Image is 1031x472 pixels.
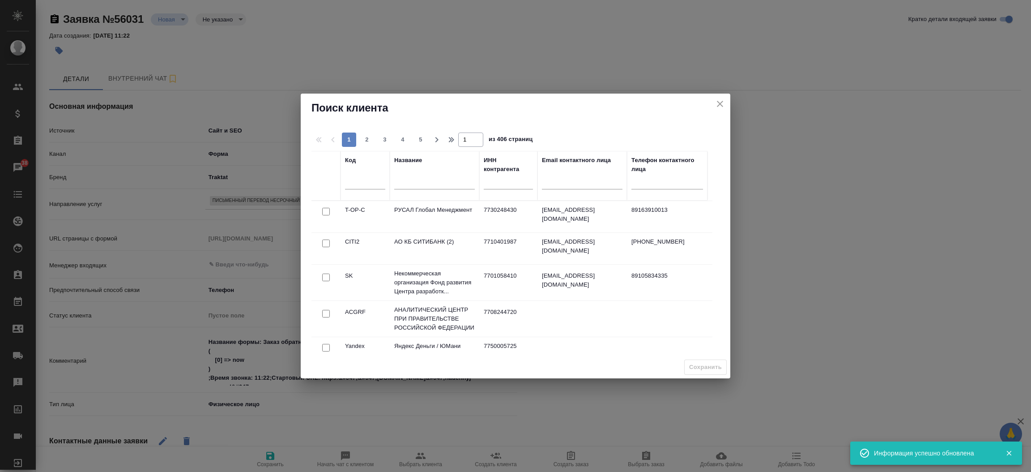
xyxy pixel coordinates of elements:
[542,271,622,289] p: [EMAIL_ADDRESS][DOMAIN_NAME]
[874,449,992,458] div: Информация успешно обновлена
[713,97,727,111] button: close
[484,156,533,174] div: ИНН контрагента
[479,267,537,298] td: 7701058410
[311,101,720,115] h2: Поиск клиента
[479,337,537,369] td: 7750005725
[413,133,428,147] button: 5
[394,237,475,246] p: АО КБ СИТИБАНК (2)
[345,156,356,165] div: Код
[542,156,611,165] div: Email контактного лица
[631,271,703,280] p: 89105834335
[341,201,390,232] td: T-OP-C
[542,237,622,255] p: [EMAIL_ADDRESS][DOMAIN_NAME]
[341,337,390,369] td: Yandex
[542,206,622,223] p: [EMAIL_ADDRESS][DOMAIN_NAME]
[413,135,428,144] span: 5
[378,133,392,147] button: 3
[394,305,475,332] p: АНАЛИТИЧЕСКИЙ ЦЕНТР ПРИ ПРАВИТЕЛЬСТВЕ РОССИЙСКОЙ ФЕДЕРАЦИИ
[394,156,422,165] div: Название
[360,133,374,147] button: 2
[341,267,390,298] td: SK
[396,133,410,147] button: 4
[378,135,392,144] span: 3
[684,360,727,375] span: Выберите клиента
[489,134,533,147] span: из 406 страниц
[631,237,703,246] p: [PHONE_NUMBER]
[479,303,537,335] td: 7708244720
[394,206,475,215] p: РУСАЛ Глобал Менеджмент
[341,303,390,335] td: ACGRF
[631,206,703,215] p: 89163910013
[394,342,475,351] p: Яндекс Деньги / ЮМани
[1000,449,1018,457] button: Закрыть
[479,233,537,264] td: 7710401987
[360,135,374,144] span: 2
[631,156,703,174] div: Телефон контактного лица
[479,201,537,232] td: 7730248430
[396,135,410,144] span: 4
[341,233,390,264] td: CITI2
[394,269,475,296] p: Некоммерческая организация Фонд развития Центра разработк...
